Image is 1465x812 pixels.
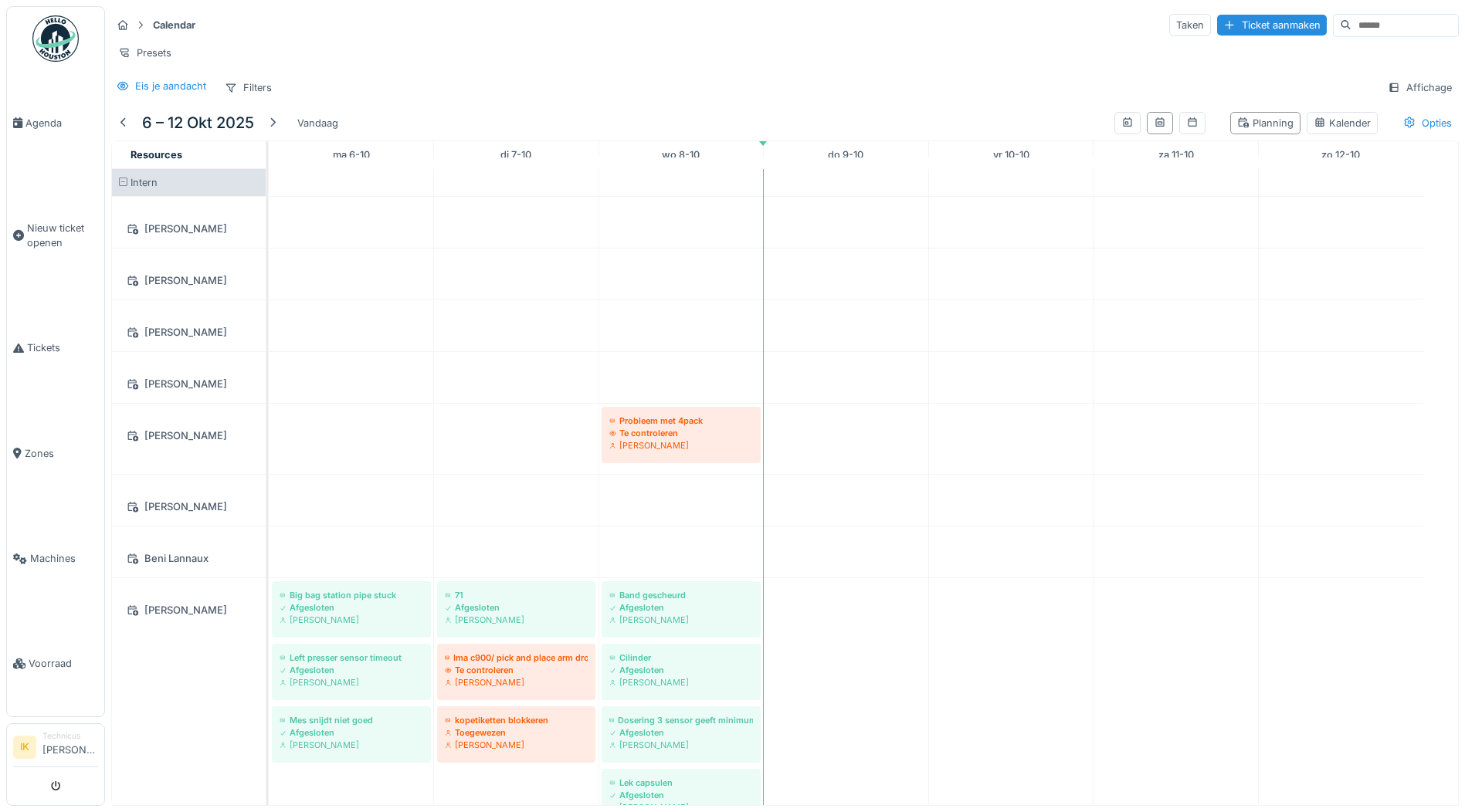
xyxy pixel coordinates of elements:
h5: 6 – 12 okt 2025 [142,113,254,132]
a: 9 oktober 2025 [824,144,867,165]
div: Mes snijdt niet goed [280,714,423,726]
div: 71 [445,589,588,601]
a: Nieuw ticket openen [7,175,104,296]
div: Affichage [1381,76,1459,99]
li: [PERSON_NAME] [42,730,98,763]
div: Cilinder [609,651,753,664]
div: Probleem met 4pack [609,414,753,427]
a: 11 oktober 2025 [1155,144,1198,165]
div: [PERSON_NAME] [445,676,588,689]
div: Afgesloten [280,601,423,614]
div: [PERSON_NAME] [121,219,256,239]
a: 8 oktober 2025 [658,144,704,165]
div: Te controleren [445,664,588,676]
a: Machines [7,506,104,611]
div: Ima c900/ pick and place arm drop capsule [445,651,588,664]
div: Afgesloten [280,664,423,676]
a: Agenda [7,70,104,175]
div: [PERSON_NAME] [121,323,256,342]
div: [PERSON_NAME] [121,271,256,290]
div: [PERSON_NAME] [280,614,423,626]
strong: Calendar [147,18,202,32]
span: Nieuw ticket openen [27,221,98,250]
div: [PERSON_NAME] [280,739,423,751]
a: IK Technicus[PERSON_NAME] [13,730,98,767]
li: IK [13,736,36,759]
div: [PERSON_NAME] [609,676,753,689]
div: [PERSON_NAME] [121,601,256,620]
a: 12 oktober 2025 [1317,144,1364,165]
div: Beni Lannaux [121,549,256,568]
div: Big bag station pipe stuck [280,589,423,601]
div: Left presser sensor timeout [280,651,423,664]
div: kopetiketten blokkeren [445,714,588,726]
img: Badge_color-CXgf-gQk.svg [32,15,79,62]
span: Intern [131,177,158,188]
div: Afgesloten [609,726,753,739]
a: Tickets [7,296,104,401]
div: [PERSON_NAME] [445,739,588,751]
div: [PERSON_NAME] [445,614,588,626]
a: Voorraad [7,611,104,716]
div: [PERSON_NAME] [280,676,423,689]
div: Afgesloten [609,601,753,614]
span: Machines [30,551,98,566]
div: Toegewezen [445,726,588,739]
div: Opties [1396,112,1459,134]
div: [PERSON_NAME] [121,426,256,445]
div: [PERSON_NAME] [121,497,256,516]
div: Afgesloten [609,789,753,801]
div: Afgesloten [445,601,588,614]
span: Agenda [25,116,98,130]
div: Technicus [42,730,98,742]
a: Zones [7,401,104,506]
div: [PERSON_NAME] [609,614,753,626]
div: Eis je aandacht [135,79,206,93]
div: Kalender [1314,116,1371,130]
div: Planning [1237,116,1294,130]
div: Te controleren [609,427,753,439]
div: Dosering 3 sensor geeft minimum niveau aan [609,714,753,726]
div: Afgesloten [280,726,423,739]
div: Band gescheurd [609,589,753,601]
div: [PERSON_NAME] [121,374,256,394]
a: 6 oktober 2025 [329,144,374,165]
span: Resources [131,149,182,161]
span: Voorraad [29,656,98,671]
span: Zones [25,446,98,461]
a: 10 oktober 2025 [989,144,1033,165]
div: Lek capsulen [609,776,753,789]
div: [PERSON_NAME] [609,739,753,751]
div: [PERSON_NAME] [609,439,753,452]
a: 7 oktober 2025 [497,144,535,165]
div: Filters [218,76,279,99]
div: Ticket aanmaken [1217,15,1327,36]
div: Afgesloten [609,664,753,676]
div: Vandaag [291,113,344,134]
div: Presets [111,42,178,64]
span: Tickets [27,340,98,355]
div: Taken [1169,14,1211,36]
